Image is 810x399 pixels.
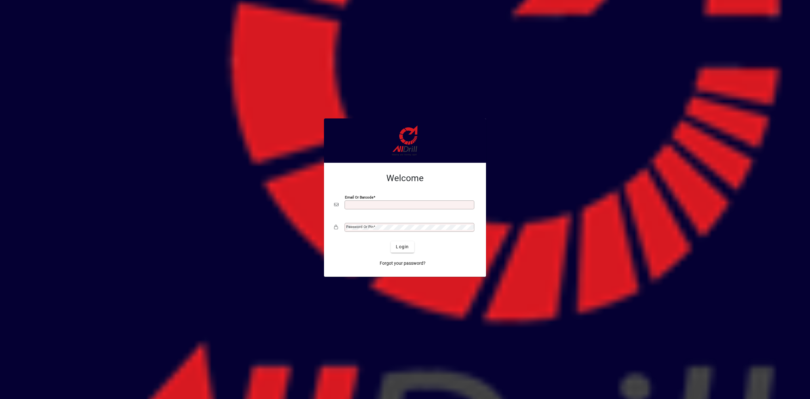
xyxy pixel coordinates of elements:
[346,225,373,229] mat-label: Password or Pin
[391,241,414,253] button: Login
[377,258,428,269] a: Forgot your password?
[334,173,476,184] h2: Welcome
[380,260,426,267] span: Forgot your password?
[345,195,373,199] mat-label: Email or Barcode
[396,244,409,250] span: Login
